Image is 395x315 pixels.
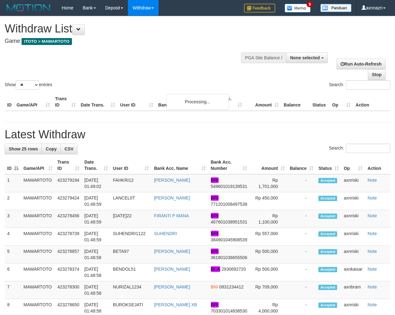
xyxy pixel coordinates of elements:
a: Copy [42,144,61,154]
a: Note [367,195,377,200]
td: - [287,192,316,210]
span: 9 [306,2,313,7]
a: SUHENDRI [154,231,177,236]
td: Rp 557,000 [250,228,287,246]
th: Action [353,93,390,111]
label: Search: [329,144,390,153]
div: PGA Site Balance / [241,52,286,63]
h1: Withdraw List [5,22,257,35]
em: BRI [211,195,219,201]
td: - [287,281,316,299]
td: MAWARTOTO [21,228,55,246]
a: Show 25 rows [5,144,42,154]
a: [PERSON_NAME] [154,284,190,289]
th: ID: activate to sort column descending [5,156,21,174]
td: - [287,246,316,263]
td: [DATE] 01:48:58 [82,281,110,299]
em: BRI [211,177,219,183]
td: [DATE] 01:48:58 [82,246,110,263]
td: [DATE] 01:48:59 [82,210,110,228]
th: Trans ID [53,93,78,111]
span: Accepted [318,303,337,308]
td: [DATE] 01:48:59 [82,192,110,210]
td: LANCEL0T [110,192,151,210]
h1: Latest Withdraw [5,128,390,141]
td: [DATE] 01:48:58 [82,263,110,281]
span: Copy 467601038951531 to clipboard [211,219,247,224]
a: Note [367,302,377,307]
td: SUHENDRI1122 [110,228,151,246]
th: Game/API: activate to sort column ascending [21,156,55,174]
td: Rp 709,000 [250,281,287,299]
th: Amount: activate to sort column ascending [250,156,287,174]
img: MOTION_logo.png [5,3,52,12]
td: axnriski [341,246,365,263]
a: [PERSON_NAME] [154,195,190,200]
a: CSV [60,144,78,154]
td: 423278857 [55,246,82,263]
td: MAWARTOTO [21,174,55,192]
th: Bank Acc. Number [208,93,245,111]
a: [PERSON_NAME] XB [154,302,197,307]
th: ID [5,93,14,111]
a: Run Auto-Refresh [337,59,386,69]
span: Copy 703301014838530 to clipboard [211,308,247,313]
a: [PERSON_NAME] [154,178,190,183]
td: Rp 500,000 [250,246,287,263]
th: Action [365,156,390,174]
span: BNI [211,284,218,289]
span: Copy 0831234412 to clipboard [219,284,244,289]
span: Accepted [318,231,337,237]
td: 5 [5,246,21,263]
th: Bank Acc. Name: activate to sort column ascending [151,156,208,174]
td: 1 [5,174,21,192]
td: Rp 500,000 [250,263,287,281]
td: Rp 1,100,000 [250,210,287,228]
td: - [287,210,316,228]
th: Status [310,93,330,111]
em: BRI [211,302,219,308]
a: Note [367,267,377,272]
a: Note [367,213,377,218]
label: Show entries [5,80,52,90]
td: - [287,263,316,281]
span: Copy 2930692720 to clipboard [221,267,246,272]
td: axnriski [341,210,365,228]
span: None selected [290,55,320,60]
td: MAWARTOTO [21,263,55,281]
td: 423278739 [55,228,82,246]
td: Rp 450,000 [250,192,287,210]
td: axnkaisar [341,263,365,281]
span: Copy 361801036655506 to clipboard [211,255,247,260]
a: FIRANTI P MANA [154,213,189,218]
td: - [287,174,316,192]
span: Copy 771201008497538 to clipboard [211,202,247,207]
a: Note [367,284,377,289]
button: None selected [286,52,328,63]
td: MAWARTOTO [21,246,55,263]
td: axnriski [341,174,365,192]
td: 423278300 [55,281,82,299]
th: Bank Acc. Name [156,93,208,111]
td: 423278456 [55,210,82,228]
td: NURIZAL1234 [110,281,151,299]
a: [PERSON_NAME] [154,267,190,272]
td: MAWARTOTO [21,210,55,228]
td: FAHKRI12 [110,174,151,192]
input: Search: [346,144,390,153]
em: BRI [211,249,219,254]
em: BCA [211,266,220,272]
span: ITOTO > MAWARTOTO [22,38,72,45]
em: BRI [211,231,219,236]
td: [DATE] 01:48:59 [82,228,110,246]
em: BRI [211,213,219,219]
a: Note [367,178,377,183]
th: Balance: activate to sort column ascending [287,156,316,174]
td: axnbram [341,281,365,299]
th: Op: activate to sort column ascending [341,156,365,174]
td: 423279424 [55,192,82,210]
a: Stop [368,69,386,80]
th: User ID: activate to sort column ascending [110,156,151,174]
th: Amount [245,93,281,111]
img: panduan.png [320,4,352,12]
